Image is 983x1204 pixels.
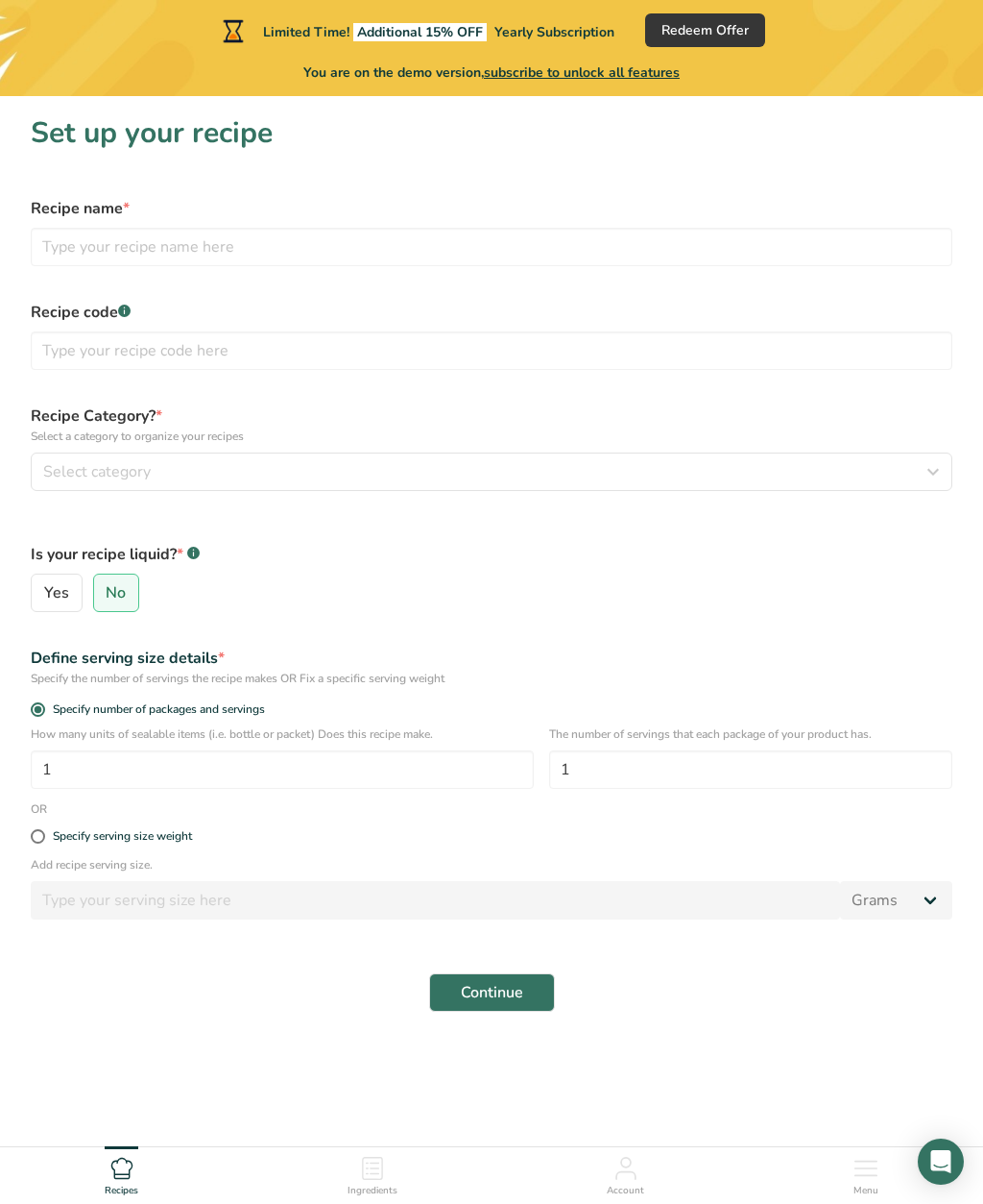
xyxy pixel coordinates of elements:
[303,62,680,83] span: You are on the demo version,
[53,829,192,844] div: Specify serving size weight
[31,670,952,687] div: Specify the number of servings the recipe makes OR Fix a specific serving weight
[661,20,749,40] span: Redeem Offer
[44,583,69,602] span: Yes
[45,702,265,717] span: Specify number of packages and servings
[31,647,952,670] div: Define serving size details
[31,111,952,155] h1: Set up your recipe
[353,23,487,41] span: Additional 15% OFF
[31,428,952,445] p: Select a category to organize your recipes
[31,301,952,324] label: Recipe code
[348,1147,397,1199] a: Ingredients
[645,13,765,47] button: Redeem Offer
[105,1147,138,1199] a: Recipes
[494,23,614,41] span: Yearly Subscription
[429,973,555,1012] button: Continue
[607,1184,644,1198] span: Account
[484,63,680,82] span: subscribe to unlock all features
[219,19,614,42] div: Limited Time!
[106,583,126,602] span: No
[31,881,840,920] input: Type your serving size here
[918,1139,964,1185] div: Open Intercom Messenger
[31,453,952,491] button: Select category
[461,981,523,1004] span: Continue
[549,725,952,743] p: The number of servings that each package of your product has.
[43,460,151,483] span: Select category
[853,1184,878,1198] span: Menu
[31,856,952,873] p: Add recipe serving size.
[105,1184,138,1198] span: Recipes
[19,800,964,818] div: OR
[31,197,952,220] label: Recipe name
[31,543,952,566] label: Is your recipe liquid?
[31,332,952,370] input: Type your recipe code here
[31,725,534,743] p: How many units of sealable items (i.e. bottle or packet) Does this recipe make.
[607,1147,644,1199] a: Account
[31,405,952,445] label: Recipe Category?
[31,228,952,266] input: Type your recipe name here
[348,1184,397,1198] span: Ingredients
